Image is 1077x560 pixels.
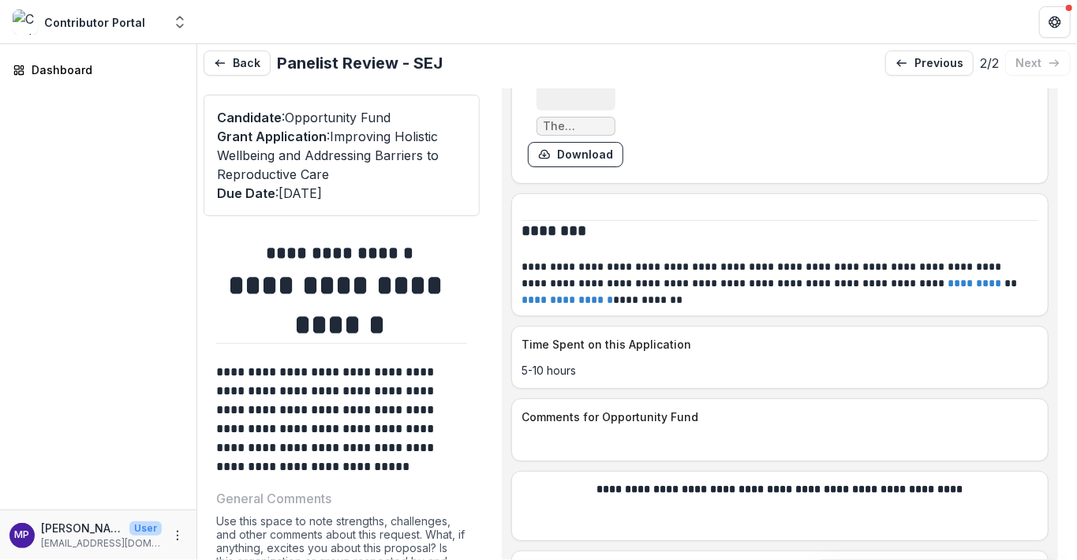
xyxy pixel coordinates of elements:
p: 5-10 hours [522,362,1038,379]
span: The Midwife Center's 2023 Annual Report.pdf [544,120,608,133]
span: Grant Application [217,129,327,144]
p: [PERSON_NAME] [41,520,123,536]
p: : [DATE] [217,184,466,203]
div: Contributor Portal [44,14,145,31]
div: Dashboard [32,62,178,78]
div: The Midwife Center's 2023 Annual Report.pdfdownload-form-response [528,32,623,167]
p: Comments for Opportunity Fund [522,409,1032,425]
button: Back [204,50,271,76]
h2: Panelist Review - SEJ [277,54,443,73]
p: General Comments [216,489,331,508]
p: : Improving Holistic Wellbeing and Addressing Barriers to Reproductive Care [217,127,466,184]
p: previous [914,57,963,70]
p: Time Spent on this Application [522,336,1032,353]
span: Candidate [217,110,282,125]
p: : Opportunity Fund [217,108,466,127]
p: User [129,521,162,536]
p: [EMAIL_ADDRESS][DOMAIN_NAME] [41,536,162,551]
button: More [168,526,187,545]
div: Marge Petruska [15,530,30,540]
a: previous [885,50,974,76]
span: Due Date [217,185,275,201]
button: Get Help [1039,6,1071,38]
button: next [1005,50,1071,76]
p: 2 / 2 [980,54,999,73]
a: Dashboard [6,57,190,83]
button: download-form-response [528,142,623,167]
p: next [1015,57,1041,70]
img: Contributor Portal [13,9,38,35]
button: Open entity switcher [169,6,191,38]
